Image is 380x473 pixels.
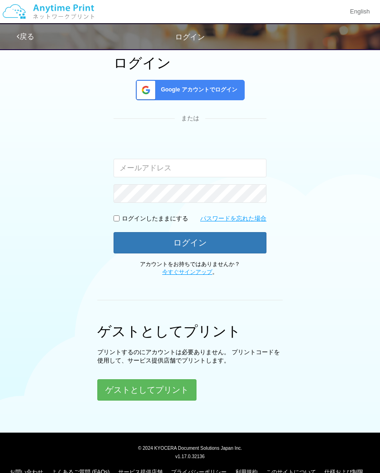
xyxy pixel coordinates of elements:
[114,232,266,253] button: ログイン
[138,445,242,451] span: © 2024 KYOCERA Document Solutions Japan Inc.
[157,86,237,94] span: Google アカウントでログイン
[114,55,266,71] h1: ログイン
[97,324,283,339] h1: ゲストとしてプリント
[162,269,218,275] span: 。
[162,269,212,275] a: 今すぐサインアップ
[97,379,196,401] button: ゲストとしてプリント
[175,454,204,459] span: v1.17.0.32136
[122,214,188,223] p: ログインしたままにする
[17,32,34,40] a: 戻る
[114,114,266,123] div: または
[175,33,205,41] span: ログイン
[114,159,266,177] input: メールアドレス
[97,348,283,365] p: プリントするのにアカウントは必要ありません。 プリントコードを使用して、サービス提供店舗でプリントします。
[114,260,266,276] p: アカウントをお持ちではありませんか？
[200,214,266,223] a: パスワードを忘れた場合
